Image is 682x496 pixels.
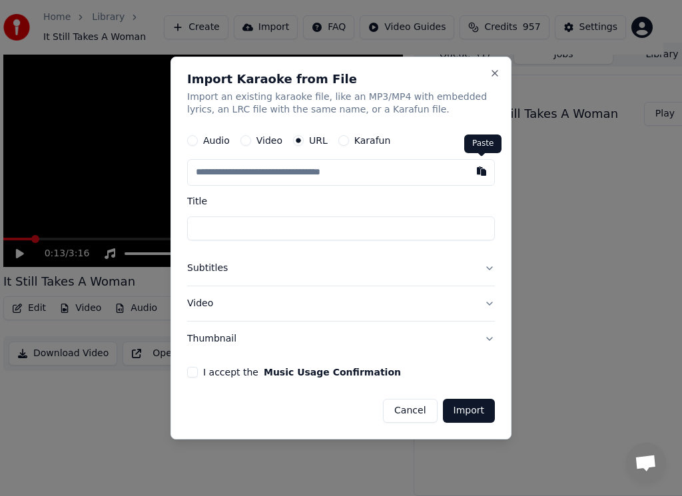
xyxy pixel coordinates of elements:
[443,399,495,423] button: Import
[187,252,495,286] button: Subtitles
[187,197,495,206] label: Title
[309,136,328,146] label: URL
[187,91,495,117] p: Import an existing karaoke file, like an MP3/MP4 with embedded lyrics, an LRC file with the same ...
[256,136,282,146] label: Video
[187,73,495,85] h2: Import Karaoke from File
[203,136,230,146] label: Audio
[203,368,401,377] label: I accept the
[187,286,495,321] button: Video
[187,322,495,356] button: Thumbnail
[264,368,401,377] button: I accept the
[464,134,502,153] div: Paste
[354,136,391,146] label: Karafun
[383,399,437,423] button: Cancel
